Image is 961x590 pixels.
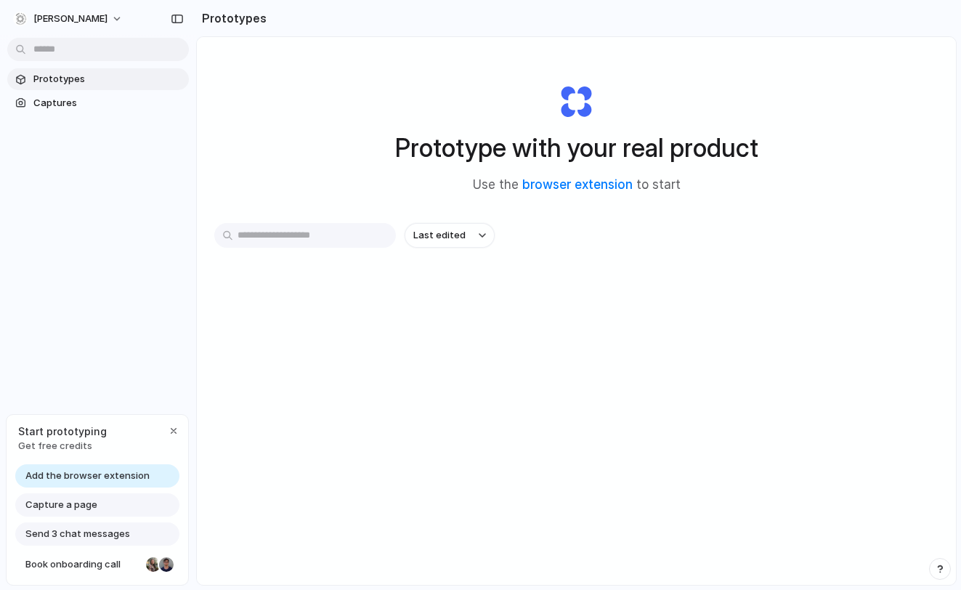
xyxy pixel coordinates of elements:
[25,469,150,483] span: Add the browser extension
[15,553,179,576] a: Book onboarding call
[15,464,179,488] a: Add the browser extension
[33,96,183,110] span: Captures
[405,223,495,248] button: Last edited
[7,92,189,114] a: Captures
[25,527,130,541] span: Send 3 chat messages
[522,177,633,192] a: browser extension
[7,68,189,90] a: Prototypes
[33,72,183,86] span: Prototypes
[25,557,140,572] span: Book onboarding call
[145,556,162,573] div: Nicole Kubica
[196,9,267,27] h2: Prototypes
[7,7,130,31] button: [PERSON_NAME]
[395,129,758,167] h1: Prototype with your real product
[413,228,466,243] span: Last edited
[25,498,97,512] span: Capture a page
[473,176,681,195] span: Use the to start
[33,12,108,26] span: [PERSON_NAME]
[18,439,107,453] span: Get free credits
[18,424,107,439] span: Start prototyping
[158,556,175,573] div: Christian Iacullo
